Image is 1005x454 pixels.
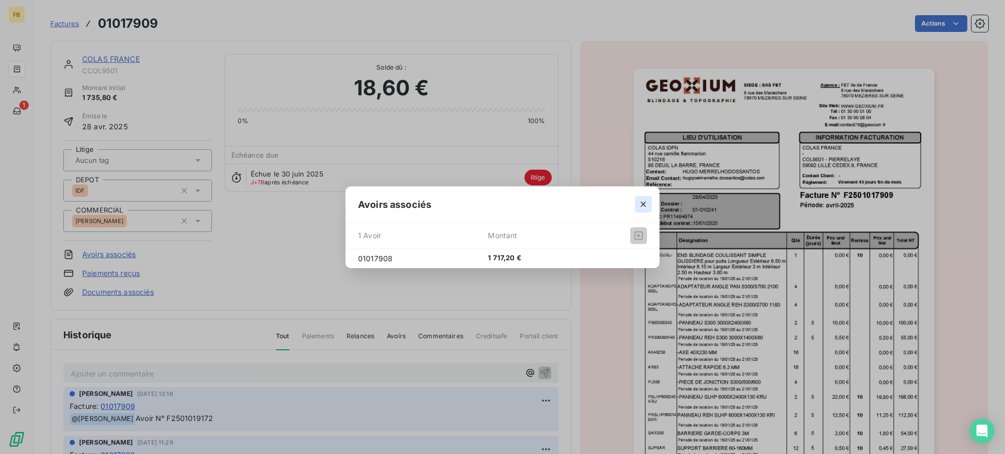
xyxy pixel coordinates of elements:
span: 1 717,20 € [488,253,521,263]
span: Avoirs associés [358,197,431,212]
div: Open Intercom Messenger [969,418,995,444]
span: 01017908 [358,253,488,264]
span: 1 Avoir [358,227,488,244]
span: Montant [488,227,589,244]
